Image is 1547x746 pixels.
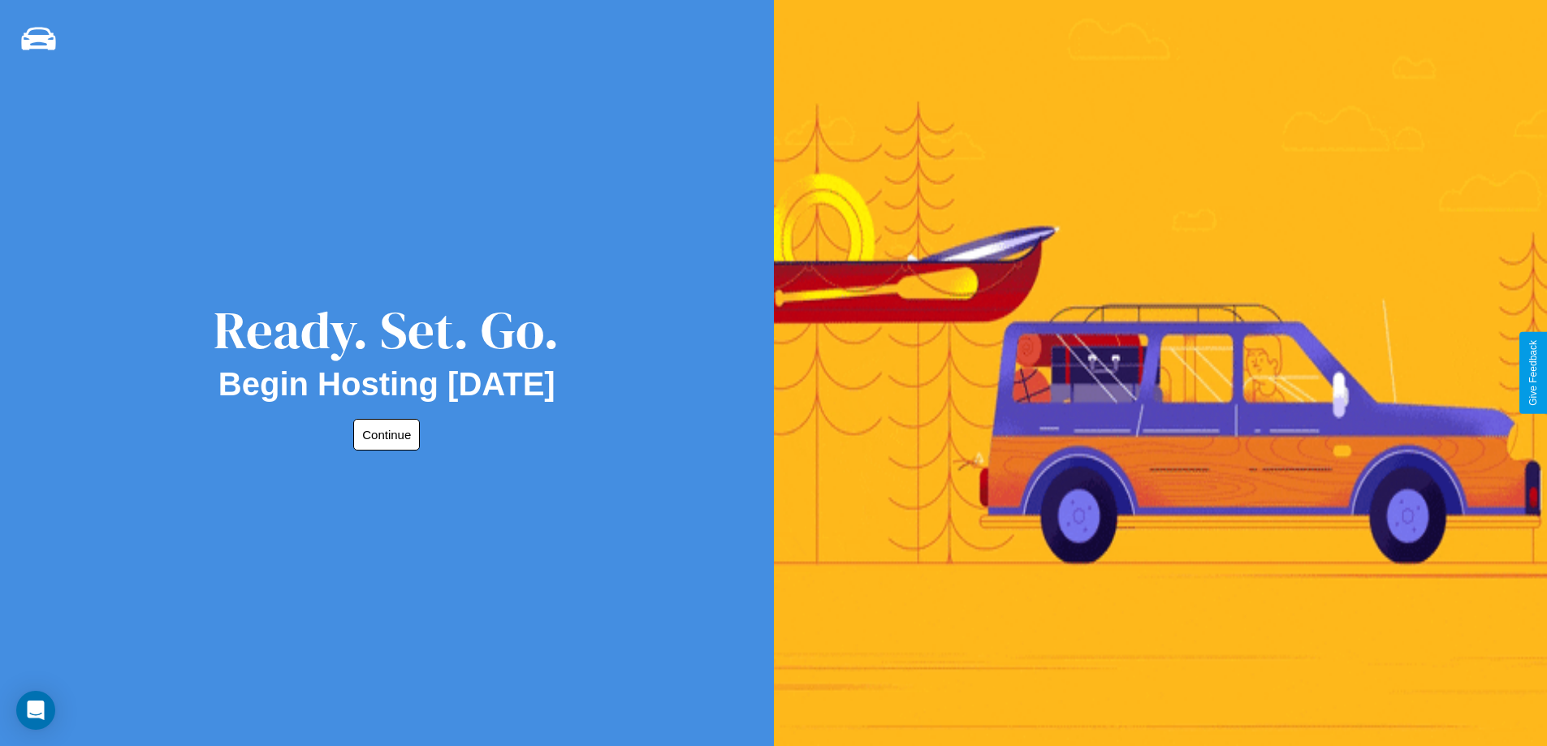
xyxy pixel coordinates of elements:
[1528,340,1539,406] div: Give Feedback
[353,419,420,451] button: Continue
[16,691,55,730] div: Open Intercom Messenger
[214,294,560,366] div: Ready. Set. Go.
[218,366,555,403] h2: Begin Hosting [DATE]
